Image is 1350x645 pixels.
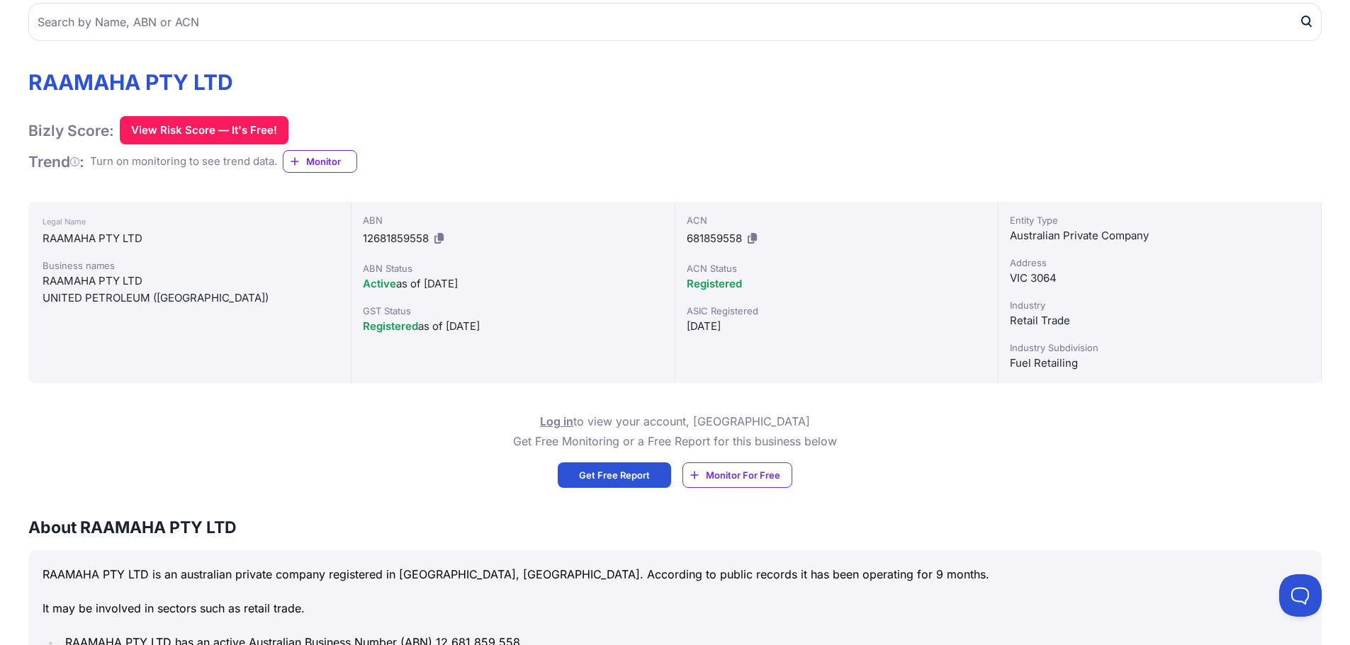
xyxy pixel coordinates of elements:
[283,150,357,173] a: Monitor
[43,564,1307,584] p: RAAMAHA PTY LTD is an australian private company registered in [GEOGRAPHIC_DATA], [GEOGRAPHIC_DAT...
[43,258,337,273] div: Business names
[1010,213,1310,227] div: Entity Type
[682,462,792,488] a: Monitor For Free
[687,277,742,290] span: Registered
[1010,270,1310,287] div: VIC 3064
[90,154,277,170] div: Turn on monitoring to see trend data.
[28,3,1322,41] input: Search by Name, ABN or ACN
[1010,312,1310,329] div: Retail Trade
[28,152,84,171] h1: Trend :
[579,468,650,482] span: Get Free Report
[28,121,114,140] h1: Bizly Score:
[1010,355,1310,372] div: Fuel Retailing
[363,277,396,290] span: Active
[363,213,663,227] div: ABN
[1010,298,1310,312] div: Industry
[363,319,418,333] span: Registered
[28,516,1322,539] h3: About RAAMAHA PTY LTD
[363,261,663,275] div: ABN Status
[1279,574,1322,617] iframe: Toggle Customer Support
[1010,256,1310,270] div: Address
[1010,227,1310,244] div: Australian Private Company
[28,69,357,95] h1: RAAMAHA PTY LTD
[558,462,671,488] a: Get Free Report
[363,304,663,318] div: GST Status
[306,154,356,169] span: Monitor
[43,273,337,290] div: RAAMAHA PTY LTD
[687,261,986,275] div: ACN Status
[513,411,837,451] p: to view your account, [GEOGRAPHIC_DATA] Get Free Monitoring or a Free Report for this business below
[687,213,986,227] div: ACN
[43,290,337,307] div: UNITED PETROLEUM ([GEOGRAPHIC_DATA])
[43,213,337,230] div: Legal Name
[120,116,288,144] button: View Risk Score — It's Free!
[43,230,337,247] div: RAAMAHA PTY LTD
[363,275,663,292] div: as of [DATE]
[363,232,429,245] span: 12681859558
[1010,341,1310,355] div: Industry Subdivision
[43,598,1307,618] p: It may be involved in sectors such as retail trade.
[363,318,663,335] div: as of [DATE]
[687,304,986,318] div: ASIC Registered
[706,468,780,482] span: Monitor For Free
[540,414,573,428] a: Log in
[687,232,742,245] span: 681859558
[687,318,986,335] div: [DATE]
